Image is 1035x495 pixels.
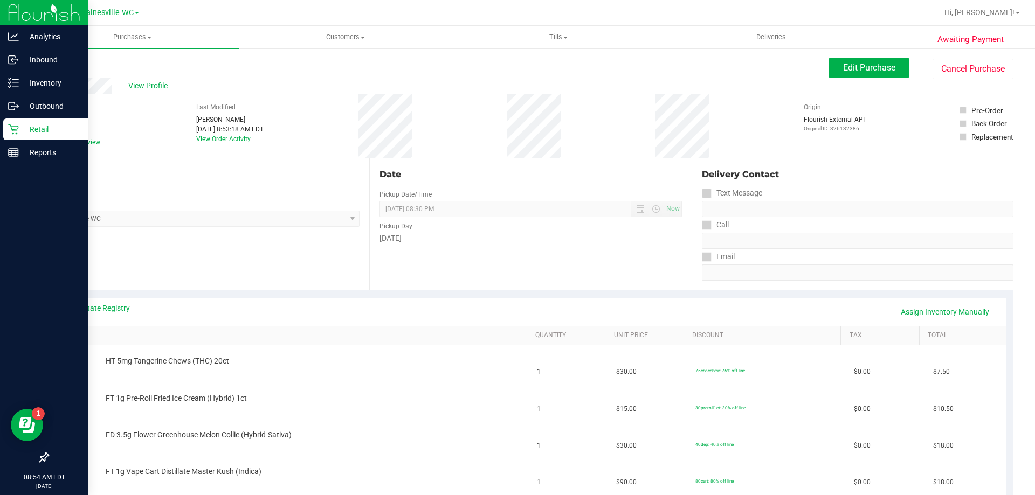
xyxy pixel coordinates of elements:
[692,331,837,340] a: Discount
[5,482,84,490] p: [DATE]
[616,367,637,377] span: $30.00
[452,32,664,42] span: Tills
[854,477,871,487] span: $0.00
[614,331,680,340] a: Unit Price
[239,32,451,42] span: Customers
[64,331,522,340] a: SKU
[702,217,729,233] label: Call
[19,30,84,43] p: Analytics
[19,53,84,66] p: Inbound
[537,441,541,451] span: 1
[8,124,19,135] inline-svg: Retail
[537,367,541,377] span: 1
[379,168,681,181] div: Date
[19,76,84,89] p: Inventory
[854,367,871,377] span: $0.00
[616,404,637,414] span: $15.00
[702,185,762,201] label: Text Message
[537,404,541,414] span: 1
[106,430,292,440] span: FD 3.5g Flower Greenhouse Melon Collie (Hybrid-Sativa)
[971,131,1013,142] div: Replacement
[106,356,229,366] span: HT 5mg Tangerine Chews (THC) 20ct
[854,404,871,414] span: $0.00
[702,201,1013,217] input: Format: (999) 999-9999
[19,123,84,136] p: Retail
[19,100,84,113] p: Outbound
[933,59,1013,79] button: Cancel Purchase
[702,233,1013,249] input: Format: (999) 999-9999
[695,478,734,484] span: 80cart: 80% off line
[933,477,954,487] span: $18.00
[933,367,950,377] span: $7.50
[8,78,19,88] inline-svg: Inventory
[8,147,19,158] inline-svg: Reports
[535,331,601,340] a: Quantity
[26,32,239,42] span: Purchases
[239,26,452,48] a: Customers
[665,26,878,48] a: Deliveries
[128,80,171,92] span: View Profile
[933,441,954,451] span: $18.00
[742,32,801,42] span: Deliveries
[65,303,130,313] a: View State Registry
[971,105,1003,116] div: Pre-Order
[81,8,134,17] span: Gainesville WC
[695,368,745,373] span: 75chocchew: 75% off line
[933,404,954,414] span: $10.50
[8,31,19,42] inline-svg: Analytics
[843,62,895,73] span: Edit Purchase
[854,441,871,451] span: $0.00
[850,331,915,340] a: Tax
[196,124,264,134] div: [DATE] 8:53:18 AM EDT
[196,135,251,143] a: View Order Activity
[11,409,43,441] iframe: Resource center
[8,101,19,111] inline-svg: Outbound
[616,441,637,451] span: $30.00
[829,58,909,78] button: Edit Purchase
[928,331,993,340] a: Total
[944,8,1015,17] span: Hi, [PERSON_NAME]!
[695,405,746,410] span: 30preroll1ct: 30% off line
[894,303,996,321] a: Assign Inventory Manually
[47,168,360,181] div: Location
[26,26,239,48] a: Purchases
[702,249,735,264] label: Email
[537,477,541,487] span: 1
[804,102,821,112] label: Origin
[695,442,734,447] span: 40dep: 40% off line
[379,233,681,244] div: [DATE]
[937,33,1004,46] span: Awaiting Payment
[106,466,261,477] span: FT 1g Vape Cart Distillate Master Kush (Indica)
[804,115,865,133] div: Flourish External API
[5,472,84,482] p: 08:54 AM EDT
[702,168,1013,181] div: Delivery Contact
[971,118,1007,129] div: Back Order
[19,146,84,159] p: Reports
[452,26,665,48] a: Tills
[32,407,45,420] iframe: Resource center unread badge
[196,102,236,112] label: Last Modified
[379,190,432,199] label: Pickup Date/Time
[8,54,19,65] inline-svg: Inbound
[379,221,412,231] label: Pickup Day
[106,393,247,403] span: FT 1g Pre-Roll Fried Ice Cream (Hybrid) 1ct
[196,115,264,124] div: [PERSON_NAME]
[804,124,865,133] p: Original ID: 326132386
[616,477,637,487] span: $90.00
